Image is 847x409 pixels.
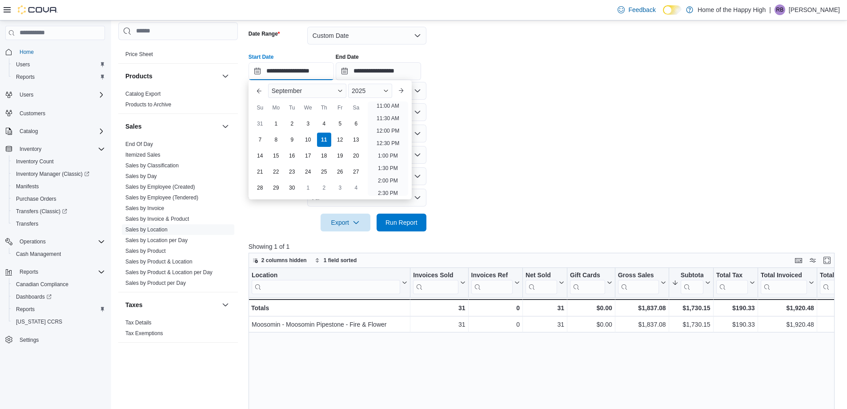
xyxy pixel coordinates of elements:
[16,195,56,202] span: Purchase Orders
[671,319,710,330] div: $1,730.15
[16,334,105,345] span: Settings
[2,106,108,119] button: Customers
[269,149,283,163] div: day-15
[336,62,421,80] input: Press the down key to open a popover containing a calendar.
[414,109,421,116] button: Open list of options
[12,316,105,327] span: Washington CCRS
[252,319,407,330] div: Moosomin - Moosomin Pipestone - Fire & Flower
[16,89,37,100] button: Users
[663,5,682,15] input: Dark Mode
[16,158,54,165] span: Inventory Count
[9,58,108,71] button: Users
[16,267,105,277] span: Reports
[716,319,755,330] div: $190.33
[414,130,421,137] button: Open list of options
[760,319,814,330] div: $1,920.48
[285,117,299,131] div: day-2
[317,165,331,179] div: day-25
[321,214,370,231] button: Export
[12,249,105,259] span: Cash Management
[20,268,38,275] span: Reports
[125,184,195,190] a: Sales by Employee (Created)
[125,320,152,326] a: Tax Details
[12,219,105,229] span: Transfers
[12,194,60,204] a: Purchase Orders
[352,87,365,94] span: 2025
[16,126,41,137] button: Catalog
[125,259,193,265] a: Sales by Product & Location
[9,303,108,316] button: Reports
[125,226,168,233] span: Sales by Location
[570,271,612,294] button: Gift Cards
[16,144,105,154] span: Inventory
[5,42,105,369] nav: Complex example
[301,165,315,179] div: day-24
[326,214,365,231] span: Export
[471,303,519,313] div: 0
[373,138,403,149] li: 12:30 PM
[252,271,400,294] div: Location
[118,89,238,113] div: Products
[2,89,108,101] button: Users
[125,279,186,287] span: Sales by Product per Day
[20,238,46,245] span: Operations
[671,271,710,294] button: Subtotal
[471,319,519,330] div: 0
[2,266,108,278] button: Reports
[618,303,666,313] div: $1,837.08
[12,156,105,167] span: Inventory Count
[220,31,231,42] button: Pricing
[12,206,71,217] a: Transfers (Classic)
[16,220,38,227] span: Transfers
[349,149,363,163] div: day-20
[253,101,267,115] div: Su
[252,271,407,294] button: Location
[249,53,274,61] label: Start Date
[526,271,557,280] div: Net Sold
[125,91,161,97] a: Catalog Export
[118,139,238,292] div: Sales
[807,255,818,266] button: Display options
[285,101,299,115] div: Tu
[16,108,49,119] a: Customers
[125,162,179,169] a: Sales by Classification
[16,89,105,100] span: Users
[125,101,171,108] a: Products to Archive
[16,335,42,345] a: Settings
[268,84,346,98] div: Button. Open the month selector. September is currently selected.
[12,59,33,70] a: Users
[317,181,331,195] div: day-2
[253,117,267,131] div: day-31
[526,271,564,294] button: Net Sold
[680,271,703,280] div: Subtotal
[20,49,34,56] span: Home
[12,181,42,192] a: Manifests
[333,149,347,163] div: day-19
[16,107,105,118] span: Customers
[374,163,401,174] li: 1:30 PM
[12,219,42,229] a: Transfers
[125,173,157,179] a: Sales by Day
[12,316,66,327] a: [US_STATE] CCRS
[12,72,38,82] a: Reports
[125,141,153,148] span: End Of Day
[125,183,195,190] span: Sales by Employee (Created)
[373,113,403,124] li: 11:30 AM
[285,149,299,163] div: day-16
[570,319,612,330] div: $0.00
[269,117,283,131] div: day-1
[252,116,364,196] div: September, 2025
[12,304,38,315] a: Reports
[12,59,105,70] span: Users
[716,271,747,294] div: Total Tax
[526,319,564,330] div: 31
[9,205,108,218] a: Transfers (Classic)
[125,194,198,201] span: Sales by Employee (Tendered)
[680,271,703,294] div: Subtotal
[16,144,45,154] button: Inventory
[2,235,108,248] button: Operations
[285,181,299,195] div: day-30
[618,271,659,280] div: Gross Sales
[269,181,283,195] div: day-29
